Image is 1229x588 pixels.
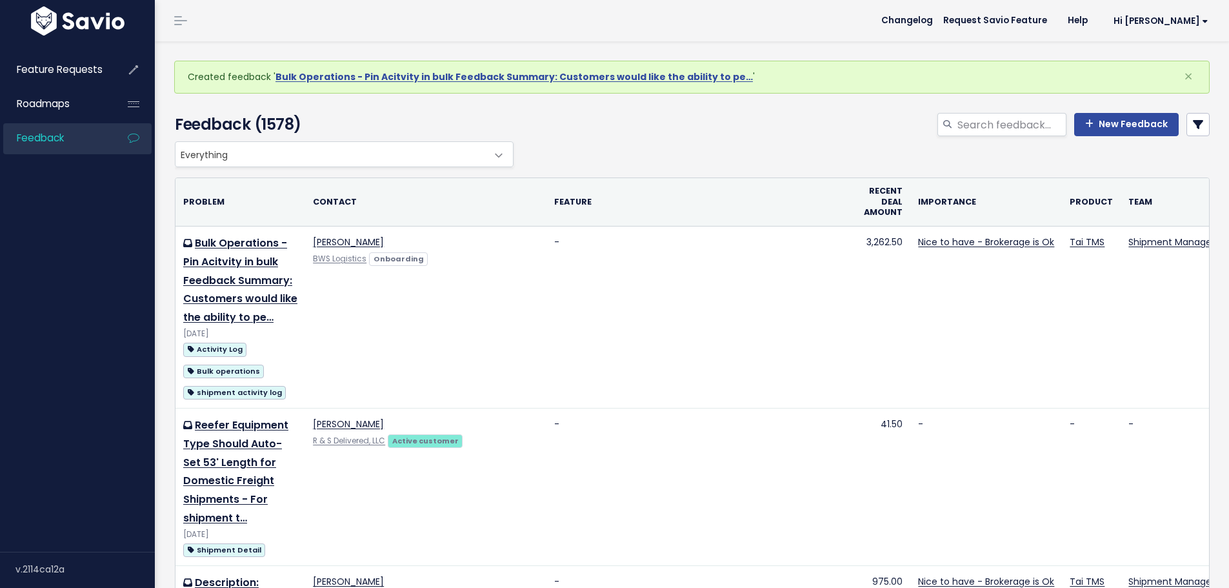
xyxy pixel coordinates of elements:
span: Feedback [17,131,64,145]
span: Bulk operations [183,365,264,378]
div: v.2114ca12a [15,553,155,586]
a: Nice to have - Brokerage is Ok [918,575,1054,588]
a: Bulk Operations - Pin Acitvity in bulk Feedback Summary: Customers would like the ability to pe… [275,70,753,83]
td: 41.50 [856,409,910,566]
a: Shipment Detail [183,542,265,558]
a: [PERSON_NAME] [313,236,384,248]
td: 3,262.50 [856,227,910,409]
span: Feature Requests [17,63,103,76]
strong: Onboarding [374,254,424,264]
a: Onboarding [369,252,428,265]
span: Activity Log [183,343,246,356]
td: - [910,409,1062,566]
span: × [1184,66,1193,87]
strong: Active customer [392,436,459,446]
th: Contact [305,178,546,226]
span: Roadmaps [17,97,70,110]
a: R & S Delivered, LLC [313,436,385,446]
span: shipment activity log [183,386,286,400]
a: Nice to have - Brokerage is Ok [918,236,1054,248]
input: Search feedback... [956,113,1066,136]
a: Bulk Operations - Pin Acitvity in bulk Feedback Summary: Customers would like the ability to pe… [183,236,297,325]
a: Activity Log [183,341,246,357]
a: Feature Requests [3,55,107,85]
a: [PERSON_NAME] [313,575,384,588]
a: Tai TMS [1070,575,1104,588]
a: [PERSON_NAME] [313,418,384,431]
button: Close [1171,61,1206,92]
td: - [1062,409,1121,566]
h4: Feedback (1578) [175,113,507,136]
div: Created feedback ' ' [174,61,1210,94]
a: Feedback [3,123,107,153]
a: Tai TMS [1070,236,1104,248]
td: - [546,409,856,566]
th: Importance [910,178,1062,226]
th: Recent deal amount [856,178,910,226]
a: Roadmaps [3,89,107,119]
span: Shipment Detail [183,543,265,557]
a: Active customer [388,434,463,447]
th: Problem [175,178,305,226]
span: Changelog [881,16,933,25]
a: Bulk operations [183,363,264,379]
span: Hi [PERSON_NAME] [1114,16,1208,26]
img: logo-white.9d6f32f41409.svg [28,6,128,35]
a: Help [1057,11,1098,30]
a: BWS Logistics [313,254,366,264]
div: [DATE] [183,327,297,341]
a: Reefer Equipment Type Should Auto-Set 53' Length for Domestic Freight Shipments - For shipment t… [183,418,288,525]
a: Hi [PERSON_NAME] [1098,11,1219,31]
span: Everything [175,141,514,167]
th: Product [1062,178,1121,226]
a: shipment activity log [183,384,286,400]
span: Everything [175,142,487,167]
th: Feature [546,178,856,226]
a: New Feedback [1074,113,1179,136]
div: [DATE] [183,528,297,542]
td: - [546,227,856,409]
a: Request Savio Feature [933,11,1057,30]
